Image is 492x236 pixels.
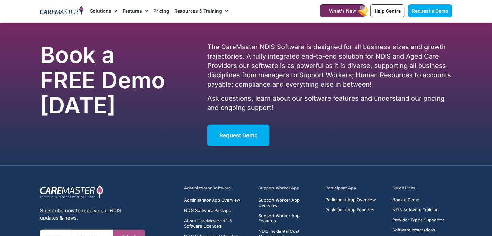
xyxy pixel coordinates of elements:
[325,185,385,191] h5: Participant App
[40,185,103,199] img: CareMaster Logo Part
[392,218,445,222] span: Provider Types Supported
[184,208,251,213] a: NDIS Software Package
[408,4,452,17] a: Request a Demo
[184,218,251,229] a: About CareMaster NDIS Software Licences
[184,185,251,191] h5: Administrator Software
[40,207,145,221] div: Subscribe now to receive our NDIS updates & news.
[392,185,452,191] h5: Quick Links
[370,4,404,17] a: Help Centre
[325,208,374,212] span: Participant App Features
[325,198,376,202] a: Participant App Overview
[40,42,174,118] h2: Book a FREE Demo [DATE]
[392,198,419,202] span: Book a Demo
[325,208,376,212] a: Participant App Features
[207,94,452,113] p: Ask questions, learn about our software features and understand our pricing and ongoing support!
[392,228,449,232] a: Software Integrations
[219,132,257,139] span: Request Demo
[184,198,251,203] a: Administrator App Overview
[207,125,269,146] a: Request Demo
[392,228,435,232] span: Software Integrations
[258,198,318,208] a: Support Worker App Overview
[329,8,356,14] span: What's New
[392,198,449,202] a: Book a Demo
[40,6,83,16] img: CareMaster Logo
[258,213,318,223] a: Support Worker App Features
[374,8,400,14] span: Help Centre
[320,4,365,17] a: What's New
[412,8,448,14] span: Request a Demo
[392,208,449,212] a: NDIS Software Training
[184,208,231,213] span: NDIS Software Package
[258,185,318,191] h5: Support Worker App
[392,218,449,222] a: Provider Types Supported
[207,42,452,89] p: The CareMaster NDIS Software is designed for all business sizes and growth trajectories. A fully ...
[392,208,439,212] span: NDIS Software Training
[184,198,240,203] span: Administrator App Overview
